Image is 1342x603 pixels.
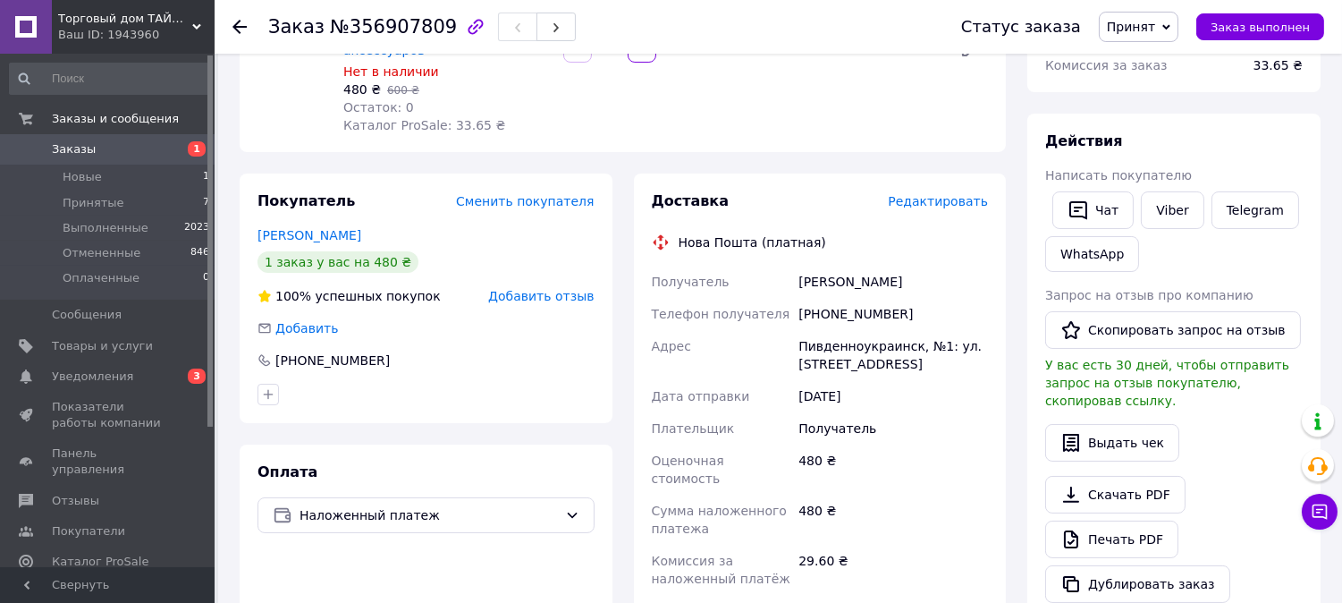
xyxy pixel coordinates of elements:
[1045,288,1253,302] span: Запрос на отзыв про компанию
[795,545,992,595] div: 29.60 ₴
[63,195,124,211] span: Принятые
[63,245,140,261] span: Отмененные
[795,495,992,545] div: 480 ₴
[1045,311,1301,349] button: Скопировать запрос на отзыв
[184,220,209,236] span: 2023
[795,380,992,412] div: [DATE]
[203,270,209,286] span: 0
[52,307,122,323] span: Сообщения
[190,245,209,261] span: 846
[1211,191,1299,229] a: Telegram
[652,192,730,209] span: Доставка
[58,27,215,43] div: Ваш ID: 1943960
[1045,132,1123,149] span: Действия
[257,287,441,305] div: успешных покупок
[652,554,790,586] span: Комиссия за наложенный платёж
[257,228,361,242] a: [PERSON_NAME]
[1045,168,1192,183] span: Написать покупателю
[1045,58,1168,72] span: Комиссия за заказ
[188,369,206,384] span: 3
[1302,494,1338,530] button: Чат с покупателем
[1045,236,1139,272] a: WhatsApp
[343,100,414,115] span: Остаток: 0
[1211,21,1310,34] span: Заказ выполнен
[300,505,558,525] span: Наложенный платеж
[275,289,311,303] span: 100%
[257,192,355,209] span: Покупатель
[52,369,133,385] span: Уведомления
[652,389,750,403] span: Дата отправки
[257,251,418,273] div: 1 заказ у вас на 480 ₴
[330,16,457,38] span: №356907809
[343,64,439,79] span: Нет в наличии
[343,82,381,97] span: 480 ₴
[63,220,148,236] span: Выполненные
[795,412,992,445] div: Получатель
[257,463,317,480] span: Оплата
[52,338,153,354] span: Товары и услуги
[52,554,148,570] span: Каталог ProSale
[1196,13,1324,40] button: Заказ выполнен
[1045,476,1186,514] a: Скачать PDF
[188,141,206,157] span: 1
[52,399,165,431] span: Показатели работы компании
[203,169,209,185] span: 1
[387,84,419,97] span: 600 ₴
[961,18,1081,36] div: Статус заказа
[268,16,325,38] span: Заказ
[52,493,99,509] span: Отзывы
[1107,20,1155,34] span: Принят
[652,339,691,353] span: Адрес
[203,195,209,211] span: 7
[652,454,724,486] span: Оценочная стоимость
[652,275,730,289] span: Получатель
[652,504,787,536] span: Сумма наложенного платежа
[652,307,790,321] span: Телефон получателя
[488,289,594,303] span: Добавить отзыв
[232,18,247,36] div: Вернуться назад
[888,194,988,208] span: Редактировать
[795,298,992,330] div: [PHONE_NUMBER]
[275,321,338,335] span: Добавить
[52,523,125,539] span: Покупатели
[1052,191,1134,229] button: Чат
[795,330,992,380] div: Пивденноукраинск, №1: ул. [STREET_ADDRESS]
[52,111,179,127] span: Заказы и сообщения
[1253,58,1303,72] span: 33.65 ₴
[58,11,192,27] span: Торговый дом ТАЙФЕНГ
[652,421,735,436] span: Плательщик
[674,234,831,251] div: Нова Пошта (платная)
[1045,424,1179,462] button: Выдать чек
[274,352,392,369] div: [PHONE_NUMBER]
[63,169,102,185] span: Новые
[52,446,165,478] span: Панель управления
[456,194,594,208] span: Сменить покупателя
[1045,358,1289,408] span: У вас есть 30 дней, чтобы отправить запрос на отзыв покупателю, скопировав ссылку.
[1045,521,1178,558] a: Печать PDF
[343,118,505,132] span: Каталог ProSale: 33.65 ₴
[52,141,96,157] span: Заказы
[1045,565,1230,603] button: Дублировать заказ
[795,266,992,298] div: [PERSON_NAME]
[9,63,211,95] input: Поиск
[795,445,992,495] div: 480 ₴
[1141,191,1203,229] a: Viber
[63,270,139,286] span: Оплаченные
